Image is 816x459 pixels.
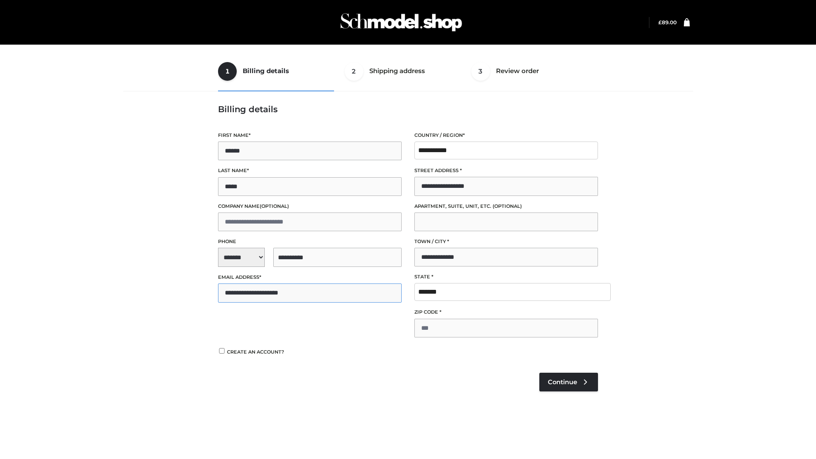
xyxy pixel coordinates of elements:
label: ZIP Code [414,308,598,316]
label: Street address [414,167,598,175]
span: (optional) [260,203,289,209]
label: Email address [218,273,402,281]
label: First name [218,131,402,139]
label: State [414,273,598,281]
label: Country / Region [414,131,598,139]
img: Schmodel Admin 964 [337,6,465,39]
a: £89.00 [658,19,677,25]
label: Phone [218,238,402,246]
label: Apartment, suite, unit, etc. [414,202,598,210]
span: £ [658,19,662,25]
a: Continue [539,373,598,391]
bdi: 89.00 [658,19,677,25]
input: Create an account? [218,348,226,354]
label: Company name [218,202,402,210]
span: (optional) [493,203,522,209]
h3: Billing details [218,104,598,114]
span: Continue [548,378,577,386]
label: Last name [218,167,402,175]
span: Create an account? [227,349,284,355]
label: Town / City [414,238,598,246]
